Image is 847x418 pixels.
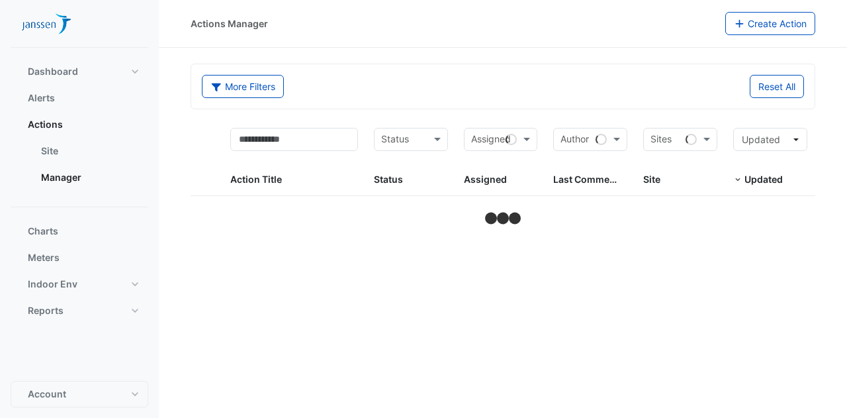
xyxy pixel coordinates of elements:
span: Assigned [464,174,507,185]
button: Alerts [11,85,148,111]
span: Updated [742,134,780,145]
span: Action Title [230,174,282,185]
span: Alerts [28,91,55,105]
button: More Filters [202,75,284,98]
img: Company Logo [16,11,75,37]
button: Dashboard [11,58,148,85]
span: Meters [28,251,60,264]
button: Reset All [750,75,804,98]
span: Charts [28,225,58,238]
a: Manager [30,164,148,191]
span: Dashboard [28,65,78,78]
span: Indoor Env [28,278,77,291]
span: Site [643,174,660,185]
button: Updated [733,128,807,151]
button: Charts [11,218,148,244]
button: Meters [11,244,148,271]
button: Account [11,381,148,407]
a: Site [30,138,148,164]
span: Reports [28,304,64,317]
button: Actions [11,111,148,138]
span: Actions [28,118,63,131]
div: Actions [11,138,148,196]
button: Reports [11,297,148,324]
button: Create Action [725,12,816,35]
span: Last Commented [553,174,630,185]
span: Updated [744,174,783,185]
button: Indoor Env [11,271,148,297]
span: Account [28,388,66,401]
div: Actions Manager [191,17,268,30]
span: Status [374,174,403,185]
